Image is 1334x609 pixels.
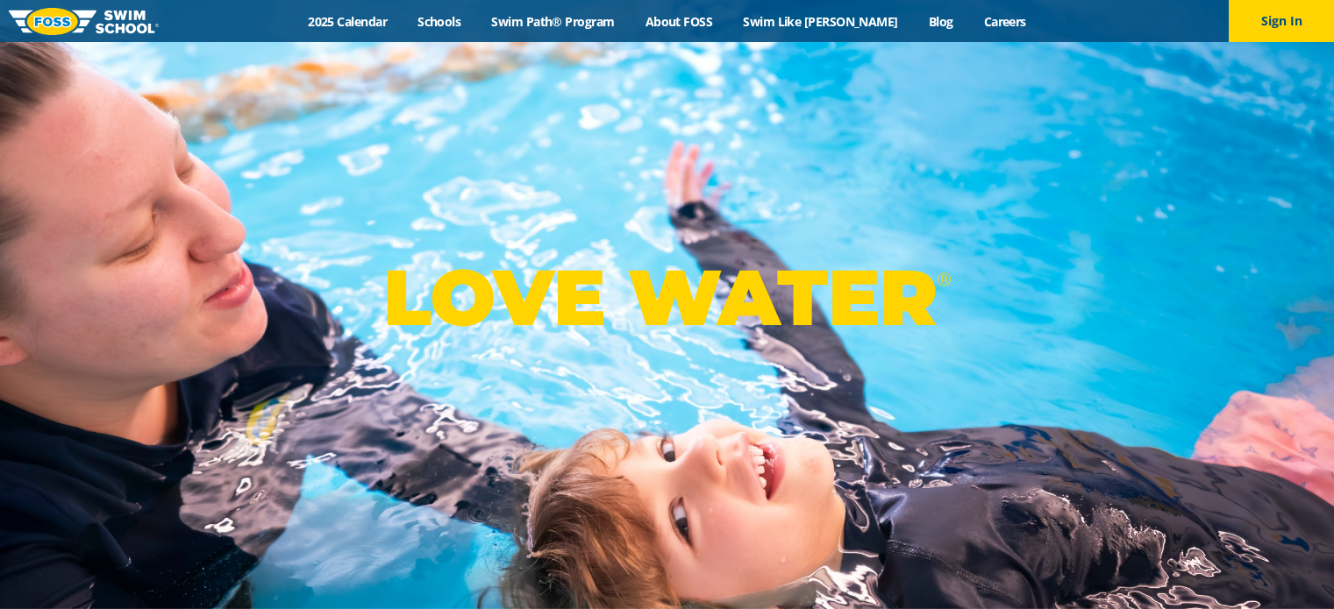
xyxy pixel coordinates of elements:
[9,8,159,35] img: FOSS Swim School Logo
[630,13,728,30] a: About FOSS
[728,13,914,30] a: Swim Like [PERSON_NAME]
[937,268,951,290] sup: ®
[968,13,1041,30] a: Careers
[293,13,403,30] a: 2025 Calendar
[476,13,630,30] a: Swim Path® Program
[383,251,951,344] p: LOVE WATER
[913,13,968,30] a: Blog
[403,13,476,30] a: Schools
